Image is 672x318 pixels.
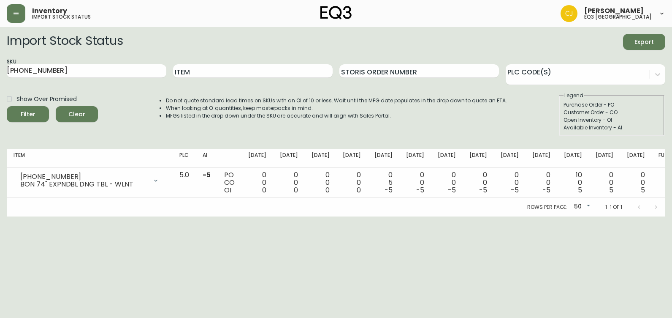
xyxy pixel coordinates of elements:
[196,149,217,168] th: AI
[557,149,589,168] th: [DATE]
[564,116,660,124] div: Open Inventory - OI
[511,185,519,195] span: -5
[564,171,582,194] div: 10 0
[14,171,166,190] div: [PHONE_NUMBER]BON 74" EXPNDBL DNG TBL - WLNT
[564,124,660,132] div: Available Inventory - AI
[56,106,98,122] button: Clear
[623,34,665,50] button: Export
[571,200,592,214] div: 50
[7,34,123,50] h2: Import Stock Status
[7,106,49,122] button: Filter
[273,149,305,168] th: [DATE]
[469,171,488,194] div: 0 0
[20,181,147,188] div: BON 74" EXPNDBL DNG TBL - WLNT
[62,109,91,120] span: Clear
[203,170,211,180] span: -5
[166,97,507,104] li: Do not quote standard lead times on SKUs with an OI of 10 or less. Wait until the MFG date popula...
[312,171,330,194] div: 0 0
[620,149,652,168] th: [DATE]
[336,149,368,168] th: [DATE]
[589,149,621,168] th: [DATE]
[294,185,298,195] span: 0
[343,171,361,194] div: 0 0
[21,109,35,120] div: Filter
[385,185,393,195] span: -5
[578,185,582,195] span: 5
[325,185,330,195] span: 0
[463,149,494,168] th: [DATE]
[320,6,352,19] img: logo
[166,104,507,112] li: When looking at OI quantities, keep masterpacks in mind.
[173,149,196,168] th: PLC
[630,37,658,47] span: Export
[532,171,550,194] div: 0 0
[305,149,336,168] th: [DATE]
[224,171,235,194] div: PO CO
[479,185,487,195] span: -5
[280,171,298,194] div: 0 0
[32,14,91,19] h5: import stock status
[374,171,393,194] div: 0 5
[526,149,557,168] th: [DATE]
[564,101,660,109] div: Purchase Order - PO
[605,203,622,211] p: 1-1 of 1
[561,5,577,22] img: 7836c8950ad67d536e8437018b5c2533
[262,185,266,195] span: 0
[224,185,231,195] span: OI
[173,168,196,198] td: 5.0
[494,149,526,168] th: [DATE]
[16,95,77,104] span: Show Over Promised
[584,14,652,19] h5: eq3 [GEOGRAPHIC_DATA]
[448,185,456,195] span: -5
[564,109,660,116] div: Customer Order - CO
[241,149,273,168] th: [DATE]
[248,171,266,194] div: 0 0
[609,185,613,195] span: 5
[20,173,147,181] div: [PHONE_NUMBER]
[501,171,519,194] div: 0 0
[7,149,173,168] th: Item
[399,149,431,168] th: [DATE]
[596,171,614,194] div: 0 0
[368,149,399,168] th: [DATE]
[406,171,424,194] div: 0 0
[641,185,645,195] span: 5
[166,112,507,120] li: MFGs listed in the drop down under the SKU are accurate and will align with Sales Portal.
[627,171,645,194] div: 0 0
[431,149,463,168] th: [DATE]
[584,8,644,14] span: [PERSON_NAME]
[564,92,584,99] legend: Legend
[527,203,567,211] p: Rows per page:
[416,185,424,195] span: -5
[32,8,67,14] span: Inventory
[438,171,456,194] div: 0 0
[542,185,550,195] span: -5
[357,185,361,195] span: 0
